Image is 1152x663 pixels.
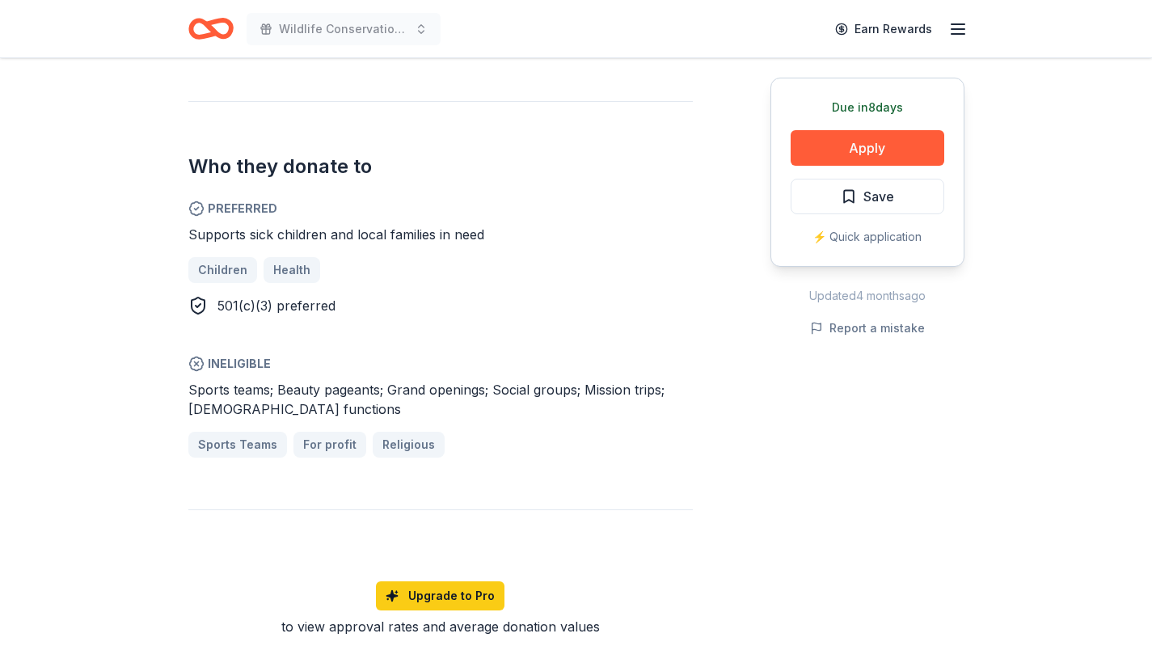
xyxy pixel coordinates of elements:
span: Ineligible [188,354,693,374]
a: Sports Teams [188,432,287,458]
a: Earn Rewards [825,15,942,44]
span: Sports teams; Beauty pageants; Grand openings; Social groups; Mission trips; [DEMOGRAPHIC_DATA] f... [188,382,665,417]
a: Children [188,257,257,283]
span: Save [863,186,894,207]
button: Apply [791,130,944,166]
h2: Who they donate to [188,154,693,179]
a: Upgrade to Pro [376,581,504,610]
button: Save [791,179,944,214]
div: Due in 8 days [791,98,944,117]
a: Religious [373,432,445,458]
button: Wildlife Conservation Event in [GEOGRAPHIC_DATA] [247,13,441,45]
span: Health [273,260,310,280]
div: Updated 4 months ago [770,286,964,306]
span: Sports Teams [198,435,277,454]
span: Religious [382,435,435,454]
a: For profit [293,432,366,458]
a: Health [264,257,320,283]
div: ⚡️ Quick application [791,227,944,247]
a: Home [188,10,234,48]
button: Report a mistake [810,319,925,338]
span: Children [198,260,247,280]
span: Wildlife Conservation Event in [GEOGRAPHIC_DATA] [279,19,408,39]
div: to view approval rates and average donation values [188,617,693,636]
span: Supports sick children and local families in need [188,226,484,243]
span: For profit [303,435,357,454]
span: Preferred [188,199,693,218]
span: 501(c)(3) preferred [217,298,335,314]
